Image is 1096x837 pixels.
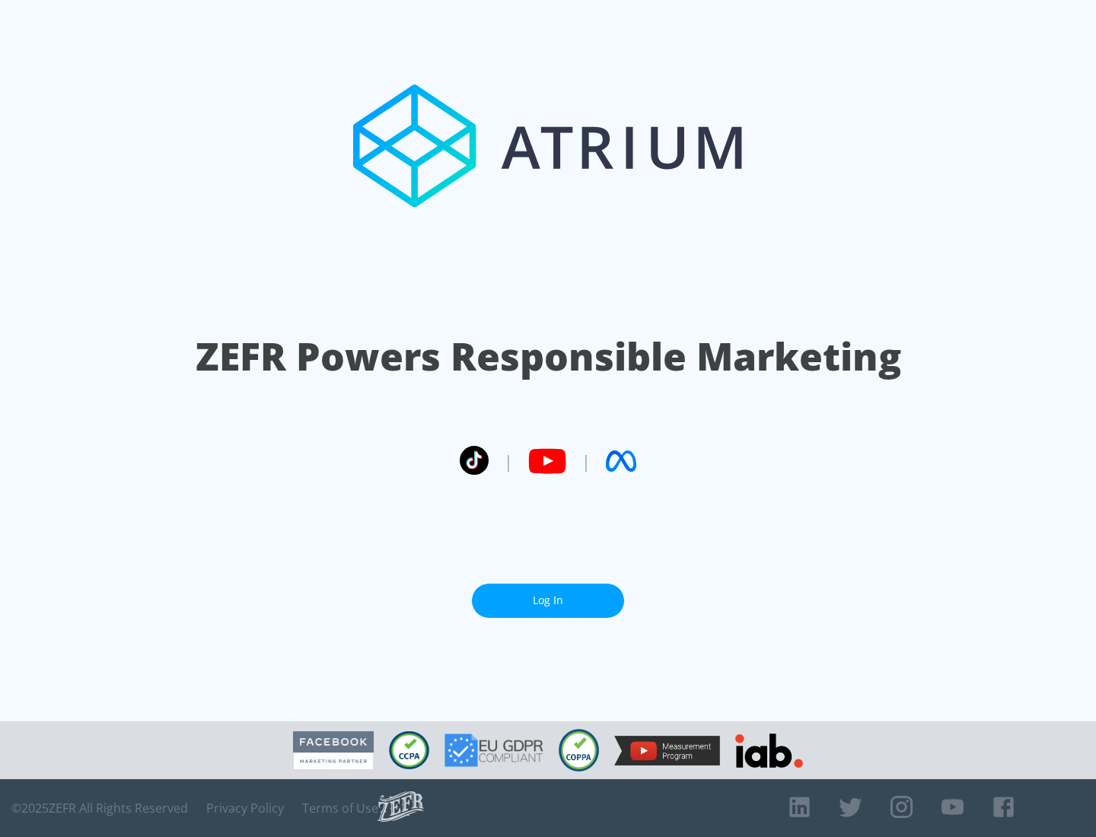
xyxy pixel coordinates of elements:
span: | [504,450,513,473]
span: | [581,450,591,473]
img: CCPA Compliant [389,731,429,769]
a: Terms of Use [302,800,378,816]
img: YouTube Measurement Program [614,736,720,765]
span: © 2025 ZEFR All Rights Reserved [11,800,188,816]
img: IAB [735,734,803,768]
img: GDPR Compliant [444,734,543,767]
img: COPPA Compliant [559,729,599,772]
a: Log In [472,584,624,618]
img: Facebook Marketing Partner [293,731,374,770]
h1: ZEFR Powers Responsible Marketing [196,330,901,383]
a: Privacy Policy [206,800,284,816]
